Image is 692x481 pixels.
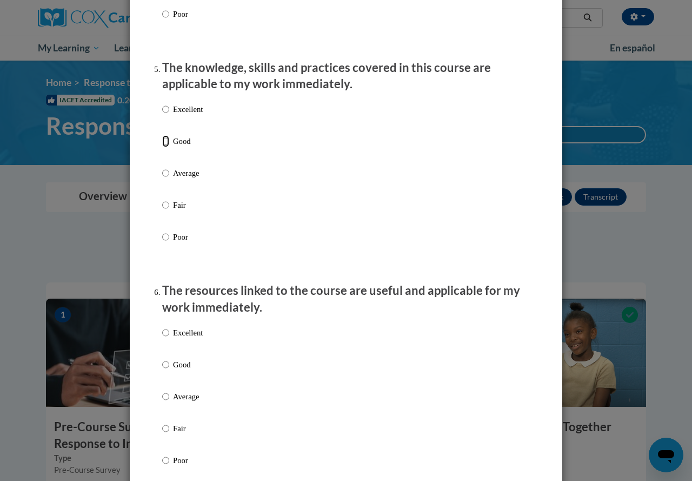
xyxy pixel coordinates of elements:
input: Fair [162,199,169,211]
input: Average [162,167,169,179]
input: Poor [162,454,169,466]
p: Excellent [173,327,203,339]
p: The resources linked to the course are useful and applicable for my work immediately. [162,282,530,316]
input: Good [162,359,169,371]
input: Good [162,135,169,147]
input: Fair [162,423,169,434]
input: Average [162,391,169,403]
p: Average [173,167,203,179]
p: Poor [173,454,203,466]
p: Good [173,359,203,371]
p: Average [173,391,203,403]
input: Poor [162,231,169,243]
p: Poor [173,8,203,20]
p: Poor [173,231,203,243]
input: Excellent [162,327,169,339]
p: Excellent [173,103,203,115]
p: Fair [173,199,203,211]
p: Fair [173,423,203,434]
input: Excellent [162,103,169,115]
input: Poor [162,8,169,20]
p: The knowledge, skills and practices covered in this course are applicable to my work immediately. [162,60,530,93]
p: Good [173,135,203,147]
